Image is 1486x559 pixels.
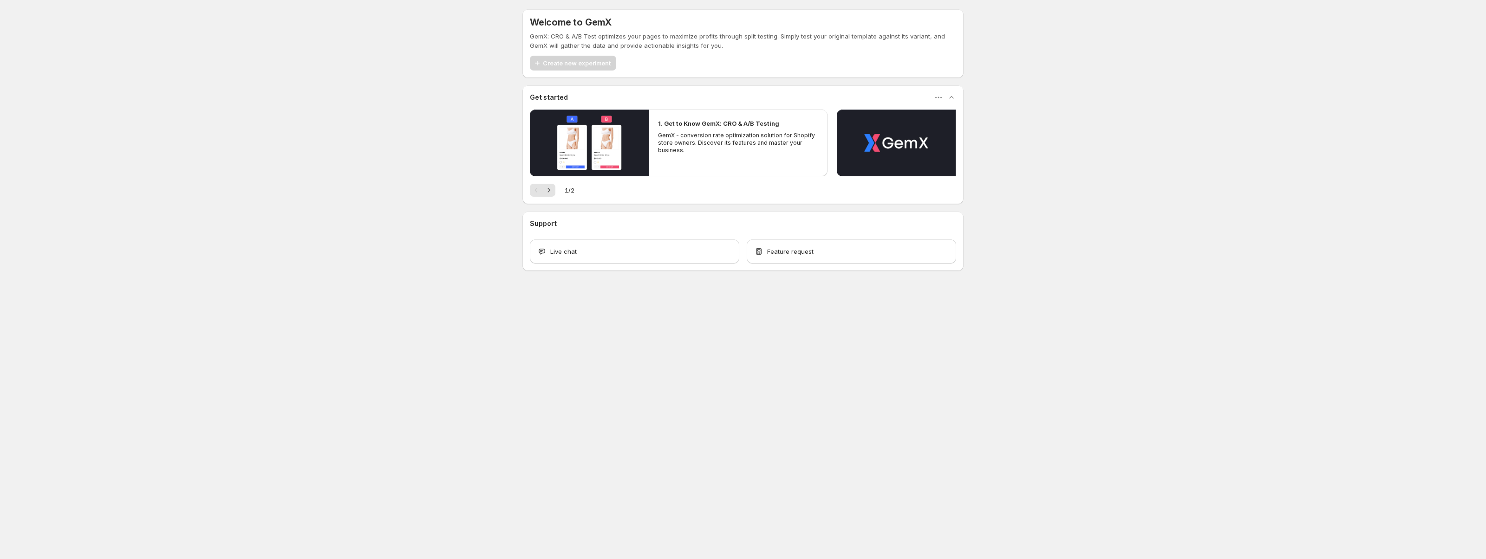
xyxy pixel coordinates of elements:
[530,184,555,197] nav: Pagination
[530,17,612,28] h5: Welcome to GemX
[658,132,818,154] p: GemX - conversion rate optimization solution for Shopify store owners. Discover its features and ...
[550,247,577,256] span: Live chat
[837,109,956,176] button: Play video
[530,93,568,102] h3: Get started
[530,32,956,50] p: GemX: CRO & A/B Test optimizes your pages to maximize profits through split testing. Simply test ...
[658,119,779,128] h2: 1. Get to Know GemX: CRO & A/B Testing
[542,184,555,197] button: Next
[767,247,814,256] span: Feature request
[530,109,649,176] button: Play video
[530,219,557,228] h3: Support
[565,186,574,195] span: 1 / 2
